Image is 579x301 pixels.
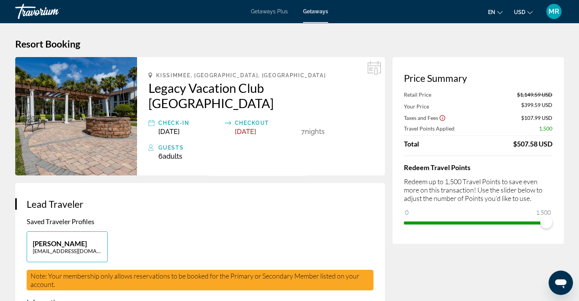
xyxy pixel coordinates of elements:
[301,127,305,135] span: 7
[27,198,373,210] h3: Lead Traveler
[15,2,91,21] a: Travorium
[513,140,552,148] div: $507.58 USD
[521,115,552,121] span: $107.99 USD
[404,115,438,121] span: Taxes and Fees
[158,152,182,160] span: 6
[488,6,502,18] button: Change language
[404,177,552,202] p: Redeem up to 1,500 Travel Points to save even more on this transaction! Use the slider below to a...
[544,3,564,19] button: User Menu
[30,272,359,288] span: Note: Your membership only allows reservations to be booked for the Primary or Secondary Member l...
[235,127,256,135] span: [DATE]
[158,127,180,135] span: [DATE]
[303,8,328,14] a: Getaways
[514,6,533,18] button: Change currency
[148,80,373,111] a: Legacy Vacation Club [GEOGRAPHIC_DATA]
[27,231,108,262] button: [PERSON_NAME][EMAIL_ADDRESS][DOMAIN_NAME]
[33,248,102,254] p: [EMAIL_ADDRESS][DOMAIN_NAME]
[488,9,495,15] span: en
[514,9,525,15] span: USD
[15,38,564,49] h1: Resort Booking
[540,216,552,228] span: ngx-slider
[404,163,552,172] h4: Redeem Travel Points
[535,208,552,217] span: 1,500
[404,140,419,148] span: Total
[439,114,446,121] button: Show Taxes and Fees disclaimer
[27,217,373,226] p: Saved Traveler Profiles
[305,127,325,135] span: Nights
[404,72,552,84] h3: Price Summary
[404,91,431,98] span: Retail Price
[163,152,182,160] span: Adults
[158,143,373,152] div: Guests
[15,57,137,175] img: Legacy Vacation Club Orlando - Oaks
[156,72,326,78] span: Kissimmee, [GEOGRAPHIC_DATA], [GEOGRAPHIC_DATA]
[549,8,559,15] span: MR
[549,271,573,295] iframe: Button to launch messaging window
[404,125,455,132] span: Travel Points Applied
[235,118,297,127] div: Checkout
[404,221,552,223] ngx-slider: ngx-slider
[404,103,429,110] span: Your Price
[33,239,102,248] p: [PERSON_NAME]
[521,102,552,110] span: $399.59 USD
[517,91,552,98] span: $1,149.59 USD
[158,118,221,127] div: Check-In
[251,8,288,14] a: Getaways Plus
[404,208,410,217] span: 0
[404,114,446,121] button: Show Taxes and Fees breakdown
[539,125,552,132] span: 1,500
